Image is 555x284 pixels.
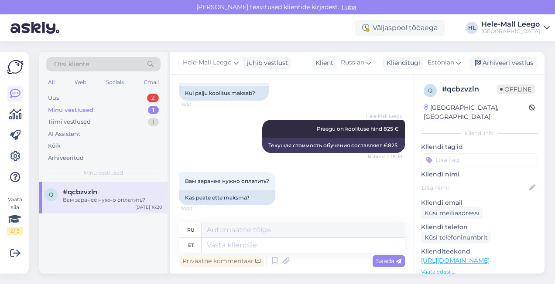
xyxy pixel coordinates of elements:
span: Estonian [428,58,454,68]
p: Klienditeekond [421,247,538,256]
div: # qcbzvzln [442,84,497,95]
div: ru [187,223,195,237]
div: [GEOGRAPHIC_DATA] [481,28,540,35]
div: Arhiveeritud [48,154,84,162]
div: Privaatne kommentaar [179,255,264,267]
div: Вам заранее нужно оплатить? [63,196,162,204]
div: All [46,77,56,88]
div: Текущая стоимость обучения составляет €825. [262,138,405,153]
div: 2 [147,94,159,102]
a: [URL][DOMAIN_NAME] [421,257,490,264]
div: Kliendi info [421,129,538,137]
div: Klient [312,58,333,68]
div: Väljaspool tööaega [355,20,445,36]
span: Вам заранее нужно оплатить? [185,178,269,184]
span: Otsi kliente [54,60,89,69]
div: Uus [48,94,59,102]
p: Kliendi nimi [421,170,538,179]
div: Küsi telefoninumbrit [421,232,491,243]
input: Lisa nimi [421,183,528,193]
span: Nähtud ✓ 16:00 [368,153,402,160]
p: Kliendi email [421,198,538,207]
div: AI Assistent [48,130,80,139]
span: Hele-Mall Leego [183,58,232,68]
div: Socials [104,77,126,88]
span: Luba [339,3,359,11]
span: 16:20 [182,206,214,212]
span: q [428,87,432,94]
p: Vaata edasi ... [421,268,538,276]
div: Hele-Mall Leego [481,21,540,28]
div: juhib vestlust [243,58,288,68]
div: [GEOGRAPHIC_DATA], [GEOGRAPHIC_DATA] [424,103,529,122]
p: Kliendi telefon [421,223,538,232]
div: Email [142,77,161,88]
div: 2 / 3 [7,227,23,235]
span: Russian [341,58,364,68]
img: Askly Logo [7,59,24,75]
span: 15:51 [182,101,214,108]
div: Vaata siia [7,196,23,235]
div: Kas peate ette maksma? [179,190,275,205]
div: et [188,238,194,253]
span: #qcbzvzln [63,188,97,196]
div: 1 [148,106,159,115]
span: Saada [376,257,401,265]
span: Hele-Mall Leego [366,113,402,119]
div: Arhiveeri vestlus [469,57,537,69]
span: q [49,191,53,198]
div: Web [73,77,88,88]
div: 1 [148,118,159,126]
div: Tiimi vestlused [48,118,91,126]
div: Kõik [48,142,61,150]
input: Lisa tag [421,153,538,166]
div: HL [466,22,478,34]
div: Minu vestlused [48,106,93,115]
div: Kui palju koolitus maksab? [179,86,269,101]
div: Klienditugi [383,58,420,68]
div: [DATE] 16:20 [135,204,162,210]
span: Offline [497,85,535,94]
div: Küsi meiliaadressi [421,207,483,219]
span: Praegu on koolituse hind 825 € [317,125,399,132]
p: Kliendi tag'id [421,142,538,152]
span: Minu vestlused [84,169,123,177]
a: Hele-Mall Leego[GEOGRAPHIC_DATA] [481,21,550,35]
